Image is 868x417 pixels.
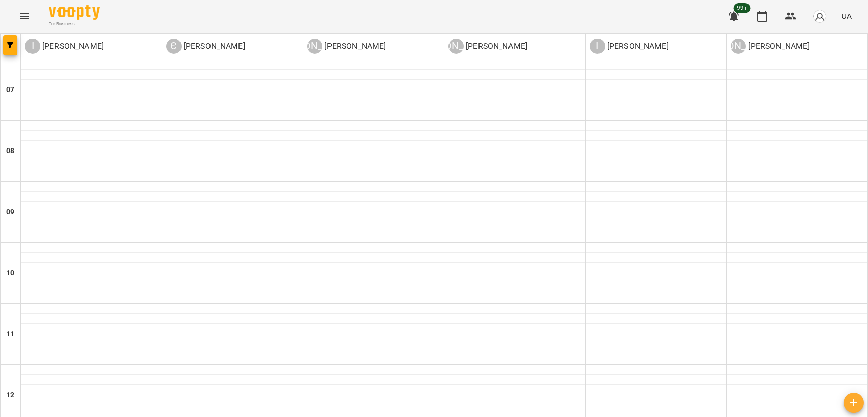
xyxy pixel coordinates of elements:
[25,39,104,54] div: Інна Фортунатова
[731,39,746,54] div: [PERSON_NAME]
[25,39,40,54] div: І
[746,40,810,52] p: [PERSON_NAME]
[12,4,37,28] button: Menu
[6,267,14,279] h6: 10
[49,5,100,20] img: Voopty Logo
[166,39,245,54] a: Є [PERSON_NAME]
[448,39,527,54] a: [PERSON_NAME] [PERSON_NAME]
[166,39,245,54] div: Єлизавета Красильникова
[6,145,14,157] h6: 08
[322,40,386,52] p: [PERSON_NAME]
[307,39,386,54] div: Анна Лозінська
[307,39,322,54] div: [PERSON_NAME]
[49,21,100,27] span: For Business
[6,390,14,401] h6: 12
[590,39,669,54] div: Ірина Демидюк
[734,3,751,13] span: 99+
[182,40,245,52] p: [PERSON_NAME]
[841,11,852,21] span: UA
[844,393,864,413] button: Створити урок
[448,39,464,54] div: [PERSON_NAME]
[590,39,605,54] div: І
[448,39,527,54] div: Юлія Драгомощенко
[590,39,669,54] a: І [PERSON_NAME]
[166,39,182,54] div: Є
[731,39,810,54] a: [PERSON_NAME] [PERSON_NAME]
[813,9,827,23] img: avatar_s.png
[6,84,14,96] h6: 07
[605,40,669,52] p: [PERSON_NAME]
[40,40,104,52] p: [PERSON_NAME]
[837,7,856,25] button: UA
[25,39,104,54] a: І [PERSON_NAME]
[307,39,386,54] a: [PERSON_NAME] [PERSON_NAME]
[464,40,527,52] p: [PERSON_NAME]
[6,329,14,340] h6: 11
[6,206,14,218] h6: 09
